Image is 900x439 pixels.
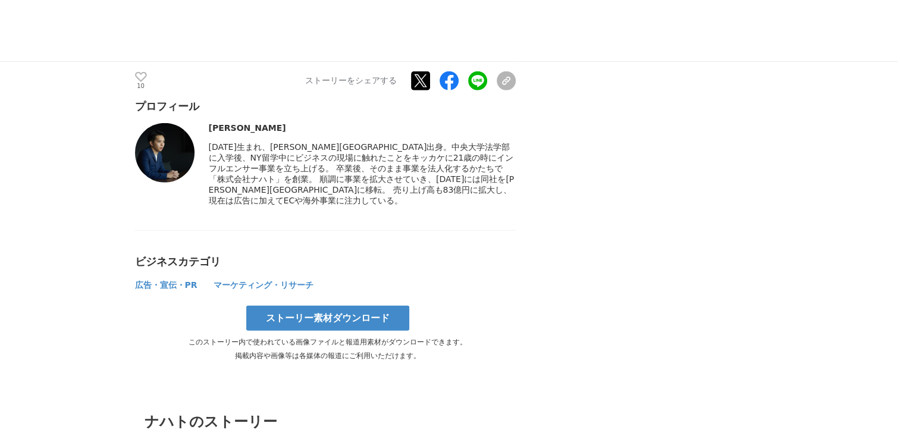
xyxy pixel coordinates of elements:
div: [PERSON_NAME] [209,123,516,133]
img: thumbnail_1a4ffae0-90af-11ed-ac7e-018ae3b7a353.jpg [135,123,195,183]
span: [DATE]生まれ、[PERSON_NAME][GEOGRAPHIC_DATA]出身。中央大学法学部に入学後、NY留学中にビジネスの現場に触れたことをキッカケに21歳の時にインフルエンサー事業を... [209,142,515,205]
span: マーケティング・リサーチ [214,280,313,290]
a: マーケティング・リサーチ [214,283,313,289]
p: 10 [135,83,147,89]
h3: ナハトのストーリー [145,410,756,433]
span: 広告・宣伝・PR [135,280,197,290]
div: プロフィール [135,99,516,114]
div: ビジネスカテゴリ [135,255,516,269]
a: 広告・宣伝・PR [135,283,199,289]
p: ストーリーをシェアする [305,76,397,86]
p: このストーリー内で使われている画像ファイルと報道用素材がダウンロードできます。 掲載内容や画像等は各媒体の報道にご利用いただけます。 [135,335,520,362]
a: ストーリー素材ダウンロード [246,306,409,331]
